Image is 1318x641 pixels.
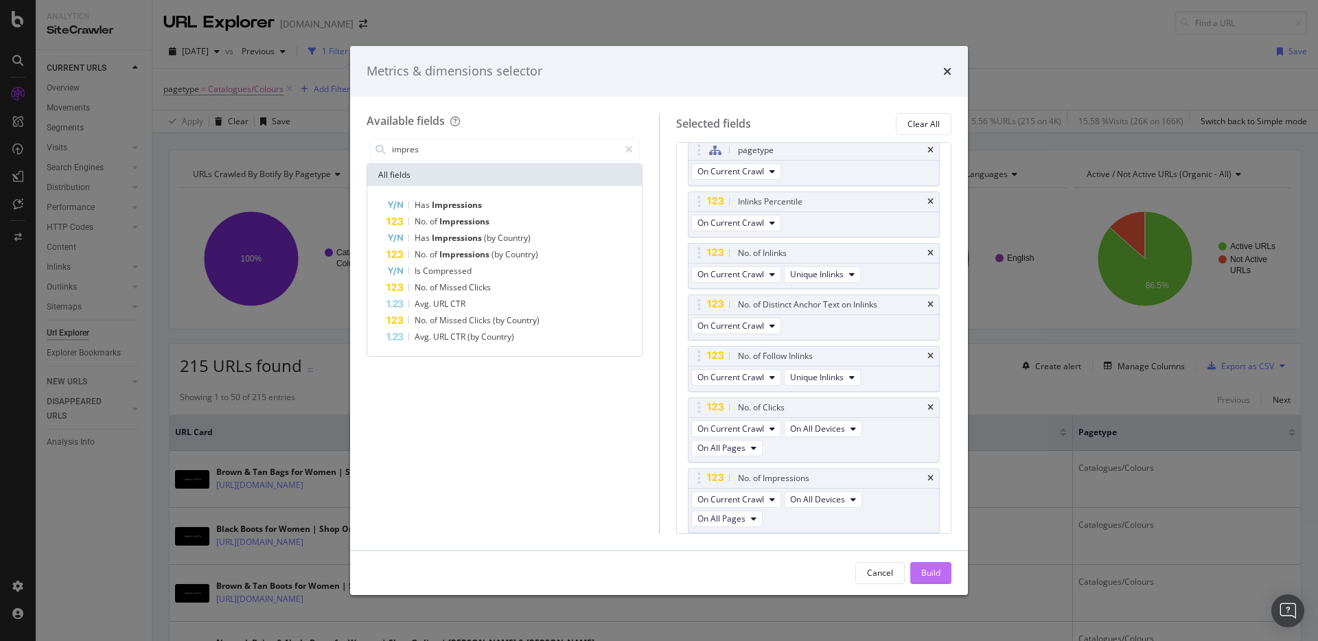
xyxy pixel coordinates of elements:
span: of [430,215,439,227]
div: No. of Follow Inlinks [738,349,813,363]
div: No. of Distinct Anchor Text on InlinkstimesOn Current Crawl [688,294,940,340]
span: Impressions [432,199,482,211]
div: Selected fields [676,116,751,132]
div: Open Intercom Messenger [1271,594,1304,627]
span: On Current Crawl [697,268,764,280]
span: (by [492,248,505,260]
div: times [927,146,934,154]
div: times [927,474,934,482]
div: pagetype [738,143,774,157]
div: No. of Inlinks [738,246,787,260]
button: Clear All [896,113,951,135]
button: Unique Inlinks [784,369,861,386]
div: No. of Distinct Anchor Text on Inlinks [738,298,877,312]
span: Missed [439,314,469,326]
span: No. [415,314,430,326]
button: On All Pages [691,511,763,527]
div: Cancel [867,567,893,579]
span: CTR [450,331,467,342]
span: (by [484,232,498,244]
span: On All Pages [697,442,745,454]
div: times [927,352,934,360]
span: Impressions [432,232,484,244]
span: Clicks [469,314,493,326]
div: Clear All [907,118,940,130]
div: Metrics & dimensions selector [367,62,542,80]
button: Cancel [855,562,905,584]
span: of [430,248,439,260]
div: times [927,249,934,257]
div: No. of ImpressionstimesOn Current CrawlOn All DevicesOn All Pages [688,468,940,533]
span: On Current Crawl [697,423,764,434]
span: Avg. [415,298,433,310]
span: CTR [450,298,465,310]
span: Impressions [439,215,489,227]
button: On All Pages [691,440,763,456]
span: (by [493,314,507,326]
div: Available fields [367,113,445,128]
div: No. of Impressions [738,471,809,485]
button: On Current Crawl [691,266,781,283]
span: (by [467,331,481,342]
button: On Current Crawl [691,163,781,180]
span: On All Pages [697,513,745,524]
button: Build [910,562,951,584]
div: No. of ClickstimesOn Current CrawlOn All DevicesOn All Pages [688,397,940,463]
span: No. [415,215,430,227]
button: On Current Crawl [691,318,781,334]
div: Inlinks PercentiletimesOn Current Crawl [688,191,940,237]
div: No. of Clicks [738,401,785,415]
span: On Current Crawl [697,493,764,505]
span: Impressions [439,248,492,260]
span: No. [415,281,430,293]
span: No. [415,248,430,260]
div: pagetypetimesOn Current Crawl [688,140,940,186]
span: Unique Inlinks [790,268,844,280]
div: Inlinks Percentile [738,195,802,209]
button: On Current Crawl [691,369,781,386]
div: times [927,404,934,412]
div: times [927,198,934,206]
div: No. of Follow InlinkstimesOn Current CrawlUnique Inlinks [688,346,940,392]
div: No. of InlinkstimesOn Current CrawlUnique Inlinks [688,243,940,289]
span: On All Devices [790,423,845,434]
span: Country) [498,232,531,244]
span: URL [433,298,450,310]
span: Compressed [423,265,472,277]
button: On Current Crawl [691,421,781,437]
button: Unique Inlinks [784,266,861,283]
span: Missed [439,281,469,293]
span: On All Devices [790,493,845,505]
span: Clicks [469,281,491,293]
span: Unique Inlinks [790,371,844,383]
input: Search by field name [391,139,619,160]
span: On Current Crawl [697,320,764,331]
button: On Current Crawl [691,215,781,231]
span: On Current Crawl [697,371,764,383]
button: On All Devices [784,421,862,437]
span: of [430,281,439,293]
span: On Current Crawl [697,217,764,229]
div: Build [921,567,940,579]
span: Country) [505,248,538,260]
span: Is [415,265,423,277]
span: URL [433,331,450,342]
span: of [430,314,439,326]
span: Has [415,199,432,211]
div: times [927,301,934,309]
button: On All Devices [784,491,862,508]
div: All fields [367,164,642,186]
span: Avg. [415,331,433,342]
span: Country) [507,314,540,326]
button: On Current Crawl [691,491,781,508]
span: Has [415,232,432,244]
div: times [943,62,951,80]
span: On Current Crawl [697,165,764,177]
span: Country) [481,331,514,342]
div: modal [350,46,968,595]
